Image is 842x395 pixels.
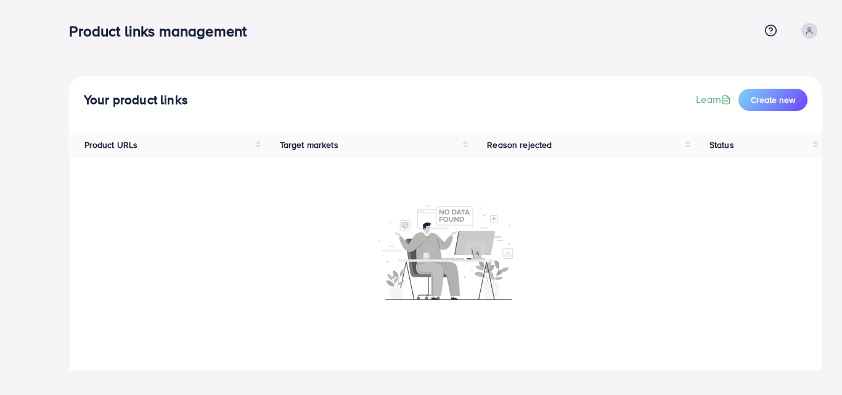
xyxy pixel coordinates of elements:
[751,94,795,106] span: Create new
[378,203,513,300] img: No account
[280,139,338,151] span: Target markets
[487,139,552,151] span: Reason rejected
[696,92,734,107] a: Learn
[69,22,256,40] h3: Product links management
[84,139,138,151] span: Product URLs
[709,139,734,151] span: Status
[84,92,188,108] h4: Your product links
[738,89,807,111] button: Create new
